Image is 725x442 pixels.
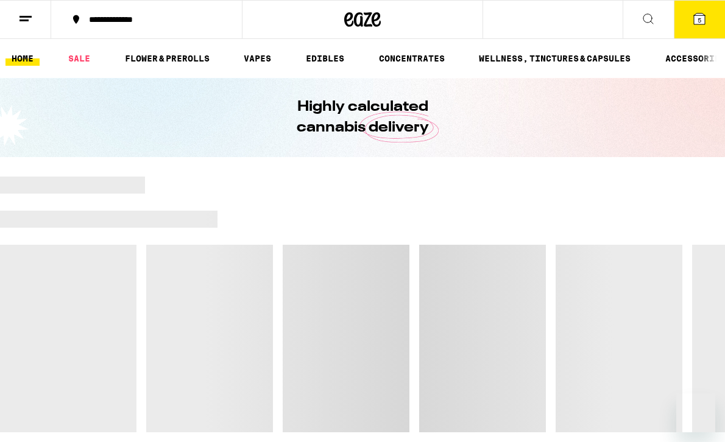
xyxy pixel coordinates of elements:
[373,51,451,66] a: CONCENTRATES
[119,51,216,66] a: FLOWER & PREROLLS
[674,1,725,38] button: 5
[5,51,40,66] a: HOME
[473,51,637,66] a: WELLNESS, TINCTURES & CAPSULES
[262,97,463,138] h1: Highly calculated cannabis delivery
[676,393,715,432] iframe: Button to launch messaging window
[62,51,96,66] a: SALE
[698,16,701,24] span: 5
[300,51,350,66] a: EDIBLES
[238,51,277,66] a: VAPES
